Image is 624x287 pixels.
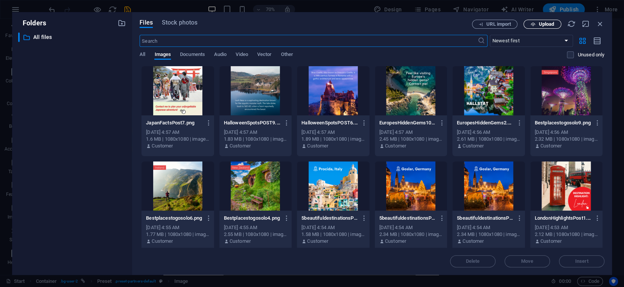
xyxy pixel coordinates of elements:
[214,50,227,61] span: Audio
[540,143,562,149] p: Customer
[118,19,126,27] i: Create new folder
[224,215,280,222] p: Bestplacestogosolo4.png
[463,143,484,149] p: Customer
[33,33,112,42] p: All files
[457,215,513,222] p: 5beautifuldestinationsPOST4.png
[379,129,442,136] div: [DATE] 4:57 AM
[301,224,365,231] div: [DATE] 4:54 AM
[379,224,442,231] div: [DATE] 4:54 AM
[457,119,513,126] p: EuropesHiddenGems2.png
[140,35,477,47] input: Search
[224,231,287,238] div: 2.55 MB | 1080x1080 | image/png
[154,50,171,61] span: Images
[535,119,591,126] p: Bestplacestogosolo9.png
[540,238,562,245] p: Customer
[457,129,520,136] div: [DATE] 4:56 AM
[18,33,20,42] div: ​
[281,50,293,61] span: Other
[379,136,442,143] div: 2.45 MB | 1080x1080 | image/png
[379,231,442,238] div: 2.34 MB | 1080x1080 | image/png
[535,224,598,231] div: [DATE] 4:53 AM
[146,129,209,136] div: [DATE] 4:57 AM
[140,50,145,61] span: All
[596,20,604,28] i: Close
[486,22,511,26] span: URL import
[385,238,406,245] p: Customer
[535,136,598,143] div: 2.32 MB | 1080x1080 | image/png
[301,215,358,222] p: 5beautifuldestinationsPOST8.png
[535,215,591,222] p: LondonHighlightsPost1.png
[539,22,554,26] span: Upload
[523,20,561,29] button: Upload
[535,129,598,136] div: [DATE] 4:56 AM
[535,231,598,238] div: 2.12 MB | 1080x1080 | image/png
[457,224,520,231] div: [DATE] 4:54 AM
[230,238,251,245] p: Customer
[301,136,365,143] div: 1.89 MB | 1080x1080 | image/png
[307,238,328,245] p: Customer
[18,18,46,28] p: Folders
[379,215,436,222] p: 5beautifuldestinationsPOST4.png
[301,129,365,136] div: [DATE] 4:57 AM
[152,238,173,245] p: Customer
[146,136,209,143] div: 1.6 MB | 1080x1080 | image/png
[224,129,287,136] div: [DATE] 4:57 AM
[224,119,280,126] p: HalloweenSpotsPOST9.png
[146,119,202,126] p: JapanFactsPost7.png
[379,119,436,126] p: EuropesHiddenGems10.png
[463,238,484,245] p: Customer
[457,231,520,238] div: 2.34 MB | 1080x1080 | image/png
[582,20,590,28] i: Minimize
[146,231,209,238] div: 1.77 MB | 1080x1080 | image/png
[140,18,153,27] span: Files
[146,224,209,231] div: [DATE] 4:55 AM
[567,20,576,28] i: Reload
[385,143,406,149] p: Customer
[162,18,197,27] span: Stock photos
[146,215,202,222] p: Bestplacestogosolo6.png
[301,231,365,238] div: 1.58 MB | 1080x1080 | image/png
[230,143,251,149] p: Customer
[257,50,272,61] span: Vector
[224,136,287,143] div: 1.83 MB | 1080x1080 | image/png
[577,51,604,58] p: Displays only files that are not in use on the website. Files added during this session can still...
[457,136,520,143] div: 2.61 MB | 1080x1080 | image/png
[180,50,205,61] span: Documents
[472,20,517,29] button: URL import
[236,50,248,61] span: Video
[307,143,328,149] p: Customer
[224,224,287,231] div: [DATE] 4:55 AM
[152,143,173,149] p: Customer
[301,119,358,126] p: HalloweenSpotsPOST6.png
